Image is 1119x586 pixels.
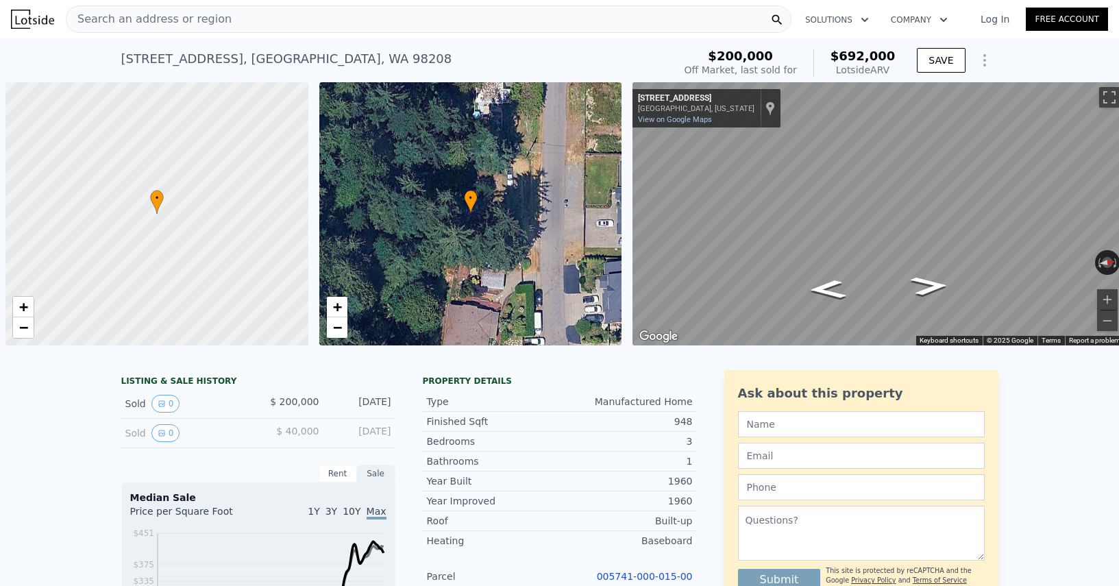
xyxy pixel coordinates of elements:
button: SAVE [917,48,965,73]
button: Company [880,8,959,32]
a: Zoom in [327,297,347,317]
div: Year Improved [427,494,560,508]
div: Median Sale [130,491,386,504]
tspan: $451 [133,528,154,538]
div: Year Built [427,474,560,488]
a: Zoom out [327,317,347,338]
div: Finished Sqft [427,415,560,428]
input: Phone [738,474,985,500]
span: $692,000 [831,49,896,63]
div: [DATE] [330,424,391,442]
img: Lotside [11,10,54,29]
div: Bathrooms [427,454,560,468]
div: 948 [560,415,693,428]
div: LISTING & SALE HISTORY [121,376,395,389]
a: Zoom in [13,297,34,317]
span: © 2025 Google [987,337,1033,344]
span: $ 200,000 [270,396,319,407]
span: Search an address or region [66,11,232,27]
div: Heating [427,534,560,548]
div: Type [427,395,560,408]
a: View on Google Maps [638,115,712,124]
div: 3 [560,435,693,448]
button: View historical data [151,424,180,442]
div: • [150,190,164,214]
div: Manufactured Home [560,395,693,408]
div: Off Market, last sold for [685,63,797,77]
a: Zoom out [13,317,34,338]
a: Show location on map [765,101,775,116]
tspan: $335 [133,576,154,586]
span: + [332,298,341,315]
div: 1960 [560,494,693,508]
span: $200,000 [708,49,773,63]
button: View historical data [151,395,180,413]
div: Property details [423,376,697,387]
div: Price per Square Foot [130,504,258,526]
path: Go South, Waltham Dr [793,276,863,304]
span: $ 40,000 [276,426,319,437]
a: Privacy Policy [851,576,896,584]
div: Built-up [560,514,693,528]
div: [STREET_ADDRESS] , [GEOGRAPHIC_DATA] , WA 98208 [121,49,452,69]
div: Ask about this property [738,384,985,403]
span: 10Y [343,506,360,517]
path: Go North, Waltham Dr [894,271,965,300]
span: − [19,319,28,336]
button: Show Options [971,47,998,74]
div: • [464,190,478,214]
div: Bedrooms [427,435,560,448]
a: Terms of Service [913,576,967,584]
a: Open this area in Google Maps (opens a new window) [636,328,681,345]
span: 1Y [308,506,319,517]
span: − [332,319,341,336]
span: 3Y [325,506,337,517]
img: Google [636,328,681,345]
button: Zoom in [1097,289,1118,310]
a: 005741-000-015-00 [597,571,693,582]
a: Log In [964,12,1026,26]
span: + [19,298,28,315]
input: Email [738,443,985,469]
div: [STREET_ADDRESS] [638,93,754,104]
div: Parcel [427,570,560,583]
div: 1960 [560,474,693,488]
div: Roof [427,514,560,528]
input: Name [738,411,985,437]
div: [GEOGRAPHIC_DATA], [US_STATE] [638,104,754,113]
span: • [464,192,478,204]
button: Zoom out [1097,310,1118,331]
div: Rent [319,465,357,483]
tspan: $375 [133,560,154,570]
span: Max [367,506,386,520]
div: Sold [125,424,247,442]
div: [DATE] [330,395,391,413]
div: Baseboard [560,534,693,548]
button: Keyboard shortcuts [920,336,979,345]
div: Lotside ARV [831,63,896,77]
div: Sale [357,465,395,483]
button: Rotate counterclockwise [1095,250,1103,275]
button: Solutions [794,8,880,32]
a: Free Account [1026,8,1108,31]
div: Sold [125,395,247,413]
a: Terms (opens in new tab) [1042,337,1061,344]
div: 1 [560,454,693,468]
span: • [150,192,164,204]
